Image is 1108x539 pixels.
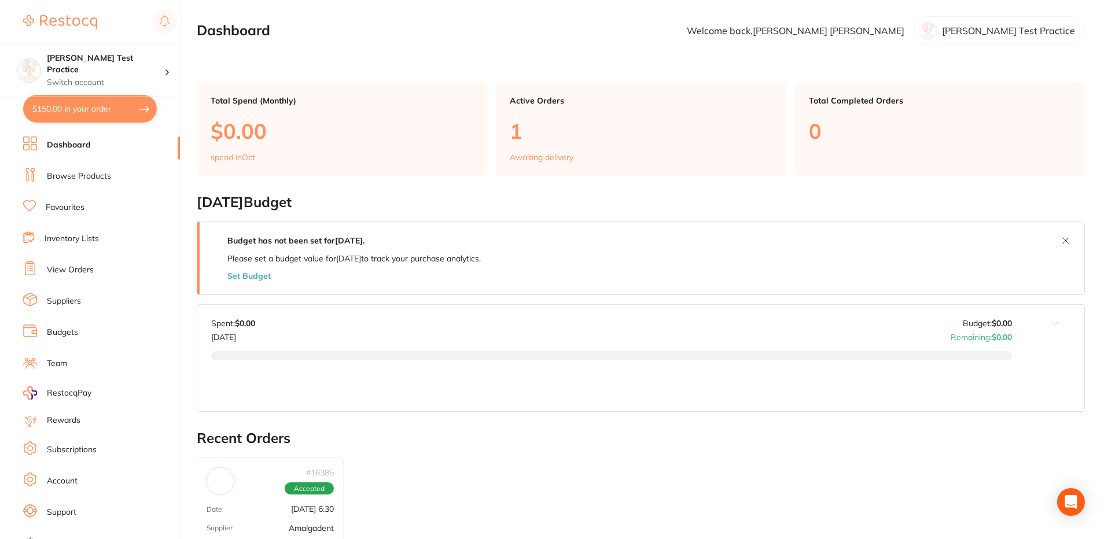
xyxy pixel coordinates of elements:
[47,171,111,182] a: Browse Products
[227,271,271,280] button: Set Budget
[47,507,76,518] a: Support
[1057,488,1085,516] div: Open Intercom Messenger
[23,199,180,230] a: Favourites
[23,386,37,400] img: RestocqPay
[47,53,164,75] h4: Nitheesh Test Practice
[45,233,99,245] a: Inventory Lists
[291,504,334,514] p: [DATE] 6:30
[47,327,78,338] a: Budgets
[23,95,157,123] button: $150.00 in your order
[235,318,255,328] strong: $0.00
[197,194,1085,211] h2: [DATE] Budget
[23,261,180,293] a: View Orders
[23,441,180,472] a: Subscriptions
[510,96,772,105] p: Active Orders
[211,319,255,328] p: Spent:
[951,328,1012,342] p: Remaining:
[23,15,97,29] img: Restocq Logo
[47,444,97,456] a: Subscriptions
[795,82,1085,176] a: Total Completed Orders0
[197,82,487,176] a: Total Spend (Monthly)$0.00spend inOct
[289,523,334,533] p: Amalgadent
[46,202,84,213] a: Favourites
[211,153,255,162] p: spend in Oct
[209,452,231,510] img: Amalgadent
[47,264,94,276] a: View Orders
[285,482,334,495] span: Accepted
[18,59,41,82] img: Nitheesh Test Practice
[197,430,1085,446] h2: Recent Orders
[227,235,365,246] strong: Budget has not been set for [DATE] .
[23,136,180,168] a: Dashboard
[197,23,270,39] h2: Dashboard
[47,139,91,151] a: Dashboard
[207,505,222,514] p: Date
[47,387,91,399] span: RestocqPay
[496,82,786,176] a: Active Orders1Awaiting delivery
[687,25,904,36] p: Welcome back, [PERSON_NAME] [PERSON_NAME]
[510,119,772,143] p: 1
[992,318,1012,328] strong: $0.00
[992,332,1012,342] strong: $0.00
[23,472,180,504] a: Account
[23,168,180,199] a: Browse Products
[306,468,334,477] p: # 16385
[47,358,67,370] a: Team
[963,319,1012,328] p: Budget:
[211,119,473,143] p: $0.00
[47,415,80,426] a: Rewards
[510,153,573,162] p: Awaiting delivery
[809,96,1071,105] p: Total Completed Orders
[23,504,180,535] a: Support
[227,254,481,263] p: Please set a budget value for [DATE] to track your purchase analytics.
[207,524,233,532] p: Supplier
[47,77,164,88] p: Switch account
[23,355,180,386] a: Team
[47,475,78,487] a: Account
[942,25,1075,36] p: [PERSON_NAME] Test Practice
[23,293,180,324] a: Suppliers
[211,328,255,342] p: [DATE]
[23,324,180,355] a: Budgets
[23,386,91,400] a: RestocqPay
[211,96,473,105] p: Total Spend (Monthly)
[809,119,1071,143] p: 0
[23,230,180,261] a: Inventory Lists
[47,296,81,307] a: Suppliers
